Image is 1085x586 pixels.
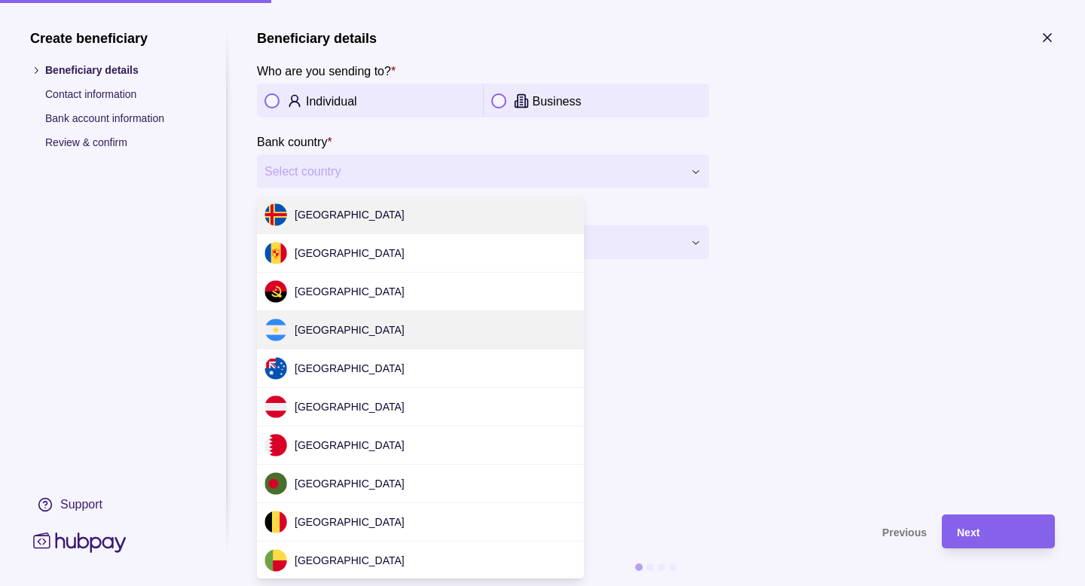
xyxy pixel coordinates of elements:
img: bd [264,472,287,495]
span: [GEOGRAPHIC_DATA] [295,516,405,528]
span: [GEOGRAPHIC_DATA] [295,209,405,221]
img: ar [264,319,287,341]
img: ad [264,242,287,264]
span: [GEOGRAPHIC_DATA] [295,247,405,259]
span: [GEOGRAPHIC_DATA] [295,554,405,566]
img: ao [264,280,287,303]
span: [GEOGRAPHIC_DATA] [295,478,405,490]
img: be [264,511,287,533]
span: [GEOGRAPHIC_DATA] [295,401,405,413]
span: [GEOGRAPHIC_DATA] [295,439,405,451]
img: bh [264,434,287,456]
img: au [264,357,287,380]
span: [GEOGRAPHIC_DATA] [295,362,405,374]
img: at [264,395,287,418]
img: ax [264,203,287,226]
span: [GEOGRAPHIC_DATA] [295,324,405,336]
span: [GEOGRAPHIC_DATA] [295,285,405,298]
img: bj [264,549,287,572]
